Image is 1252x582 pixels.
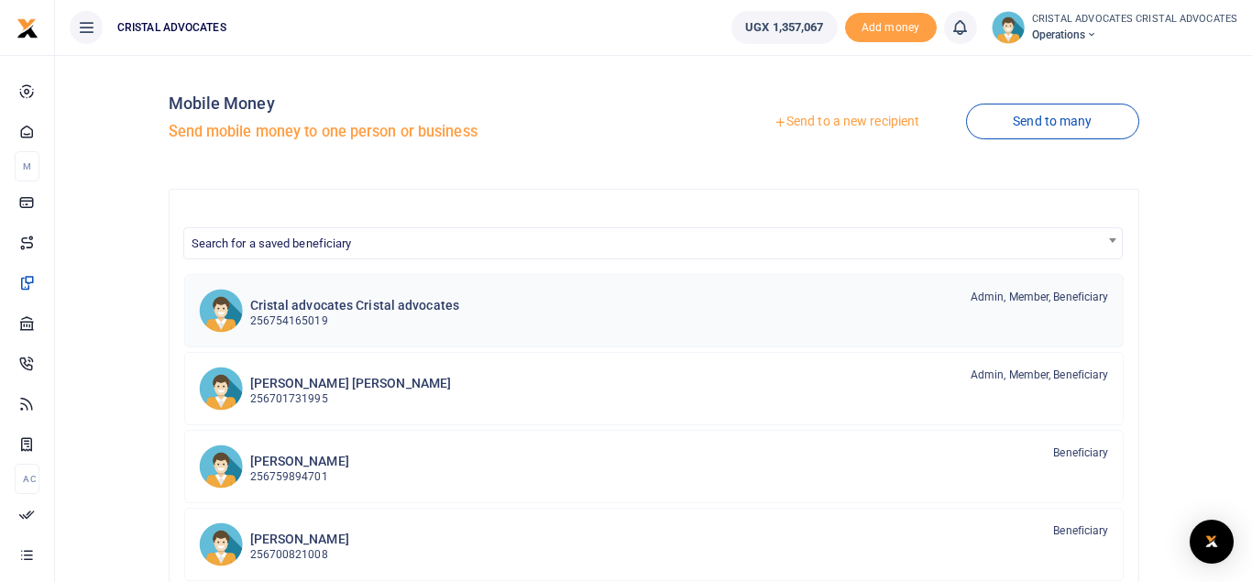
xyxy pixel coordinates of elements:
[1032,27,1238,43] span: Operations
[1053,445,1108,461] span: Beneficiary
[250,390,452,408] p: 256701731995
[845,13,937,43] li: Toup your wallet
[183,227,1123,259] span: Search for a saved beneficiary
[992,11,1025,44] img: profile-user
[250,376,452,391] h6: [PERSON_NAME] [PERSON_NAME]
[192,236,352,250] span: Search for a saved beneficiary
[110,19,234,36] span: CRISTAL ADVOCATES
[250,313,460,330] p: 256754165019
[1190,520,1234,564] div: Open Intercom Messenger
[845,13,937,43] span: Add money
[184,352,1124,425] a: RbRb [PERSON_NAME] [PERSON_NAME] 256701731995 Admin, Member, Beneficiary
[250,298,460,313] h6: Cristal advocates Cristal advocates
[250,546,349,564] p: 256700821008
[845,19,937,33] a: Add money
[1032,12,1238,27] small: CRISTAL ADVOCATES CRISTAL ADVOCATES
[250,532,349,547] h6: [PERSON_NAME]
[250,454,349,469] h6: [PERSON_NAME]
[199,289,243,333] img: CaCa
[971,367,1109,383] span: Admin, Member, Beneficiary
[199,445,243,489] img: JM
[15,464,39,494] li: Ac
[724,11,844,44] li: Wallet ballance
[16,20,38,34] a: logo-small logo-large logo-large
[16,17,38,39] img: logo-small
[966,104,1138,139] a: Send to many
[184,228,1122,257] span: Search for a saved beneficiary
[184,274,1124,347] a: CaCa Cristal advocates Cristal advocates 256754165019 Admin, Member, Beneficiary
[169,93,647,114] h4: Mobile Money
[15,151,39,181] li: M
[199,367,243,411] img: RbRb
[250,468,349,486] p: 256759894701
[199,522,243,566] img: SM
[184,508,1124,581] a: SM [PERSON_NAME] 256700821008 Beneficiary
[1053,522,1108,539] span: Beneficiary
[992,11,1238,44] a: profile-user CRISTAL ADVOCATES CRISTAL ADVOCATES Operations
[745,18,823,37] span: UGX 1,357,067
[727,105,966,138] a: Send to a new recipient
[169,123,647,141] h5: Send mobile money to one person or business
[731,11,837,44] a: UGX 1,357,067
[971,289,1109,305] span: Admin, Member, Beneficiary
[184,430,1124,503] a: JM [PERSON_NAME] 256759894701 Beneficiary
